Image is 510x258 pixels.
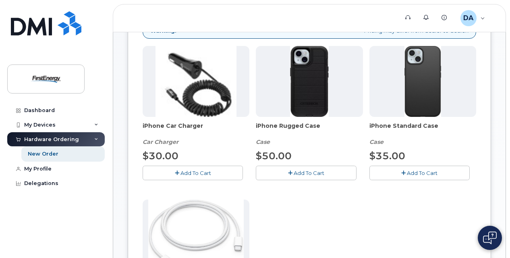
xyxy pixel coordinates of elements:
[143,122,249,146] div: iPhone Car Charger
[455,10,491,26] div: Dickerson, Aaron
[180,170,211,176] span: Add To Cart
[143,138,178,146] em: Car Charger
[369,122,476,146] div: iPhone Standard Case
[143,166,243,180] button: Add To Cart
[143,150,178,162] span: $30.00
[369,122,476,138] span: iPhone Standard Case
[155,46,236,117] img: iphonesecg.jpg
[294,170,324,176] span: Add To Cart
[256,122,363,146] div: iPhone Rugged Case
[369,150,405,162] span: $35.00
[483,231,497,244] img: Open chat
[256,150,292,162] span: $50.00
[369,166,470,180] button: Add To Cart
[369,138,384,146] em: Case
[256,138,270,146] em: Case
[290,46,328,117] img: Defender.jpg
[463,13,473,23] span: DA
[256,166,356,180] button: Add To Cart
[407,170,437,176] span: Add To Cart
[143,122,249,138] span: iPhone Car Charger
[256,122,363,138] span: iPhone Rugged Case
[404,46,441,117] img: Symmetry.jpg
